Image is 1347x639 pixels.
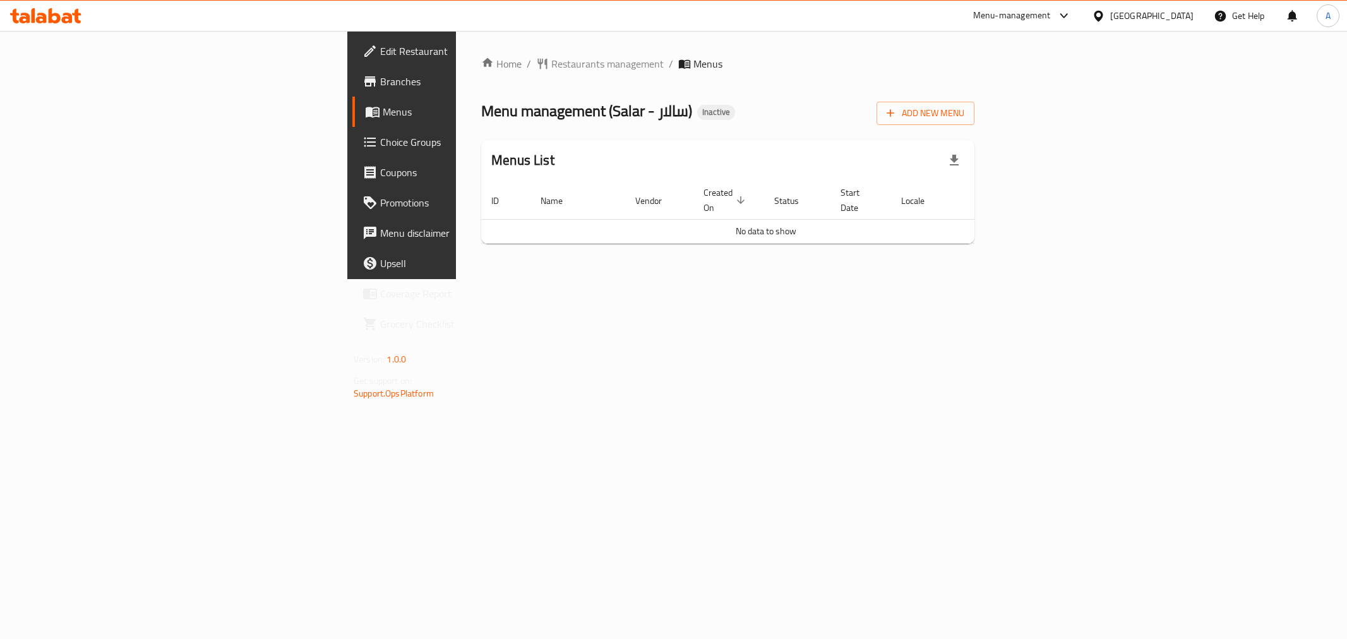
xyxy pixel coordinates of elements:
span: Restaurants management [551,56,664,71]
span: Vendor [635,193,678,208]
span: Version: [354,351,385,367]
div: [GEOGRAPHIC_DATA] [1110,9,1194,23]
span: Name [541,193,579,208]
div: Menu-management [973,8,1051,23]
a: Coupons [352,157,572,188]
span: Choice Groups [380,134,562,150]
span: A [1326,9,1331,23]
a: Grocery Checklist [352,309,572,339]
span: Coupons [380,165,562,180]
span: Locale [901,193,941,208]
span: Menus [383,104,562,119]
span: Coverage Report [380,286,562,301]
span: Start Date [841,185,876,215]
span: ID [491,193,515,208]
a: Branches [352,66,572,97]
a: Coverage Report [352,278,572,309]
a: Restaurants management [536,56,664,71]
div: Inactive [697,105,735,120]
a: Support.OpsPlatform [354,385,434,402]
span: Status [774,193,815,208]
span: Get support on: [354,373,412,389]
span: Menu disclaimer [380,225,562,241]
span: Menus [693,56,722,71]
a: Menus [352,97,572,127]
span: Grocery Checklist [380,316,562,331]
span: Add New Menu [887,105,964,121]
a: Upsell [352,248,572,278]
a: Edit Restaurant [352,36,572,66]
span: Menu management ( Salar - سالار ) [481,97,692,125]
a: Choice Groups [352,127,572,157]
h2: Menus List [491,151,554,170]
span: Inactive [697,107,735,117]
span: Promotions [380,195,562,210]
button: Add New Menu [877,102,974,125]
a: Menu disclaimer [352,218,572,248]
span: Upsell [380,256,562,271]
nav: breadcrumb [481,56,974,71]
span: Branches [380,74,562,89]
th: Actions [956,181,1051,220]
span: Edit Restaurant [380,44,562,59]
li: / [669,56,673,71]
span: 1.0.0 [386,351,406,367]
div: Export file [939,145,969,176]
span: Created On [703,185,749,215]
table: enhanced table [481,181,1051,244]
span: No data to show [736,223,796,239]
a: Promotions [352,188,572,218]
